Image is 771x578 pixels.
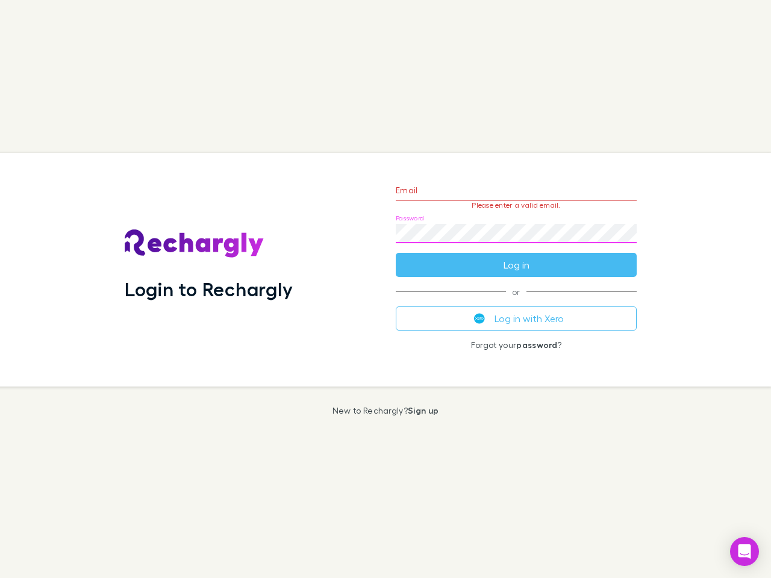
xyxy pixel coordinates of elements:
[396,201,637,210] p: Please enter a valid email.
[332,406,439,415] p: New to Rechargly?
[125,278,293,300] h1: Login to Rechargly
[408,405,439,415] a: Sign up
[396,253,637,277] button: Log in
[396,340,637,350] p: Forgot your ?
[516,340,557,350] a: password
[396,306,637,331] button: Log in with Xero
[396,214,424,223] label: Password
[730,537,759,566] div: Open Intercom Messenger
[474,313,485,324] img: Xero's logo
[125,229,264,258] img: Rechargly's Logo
